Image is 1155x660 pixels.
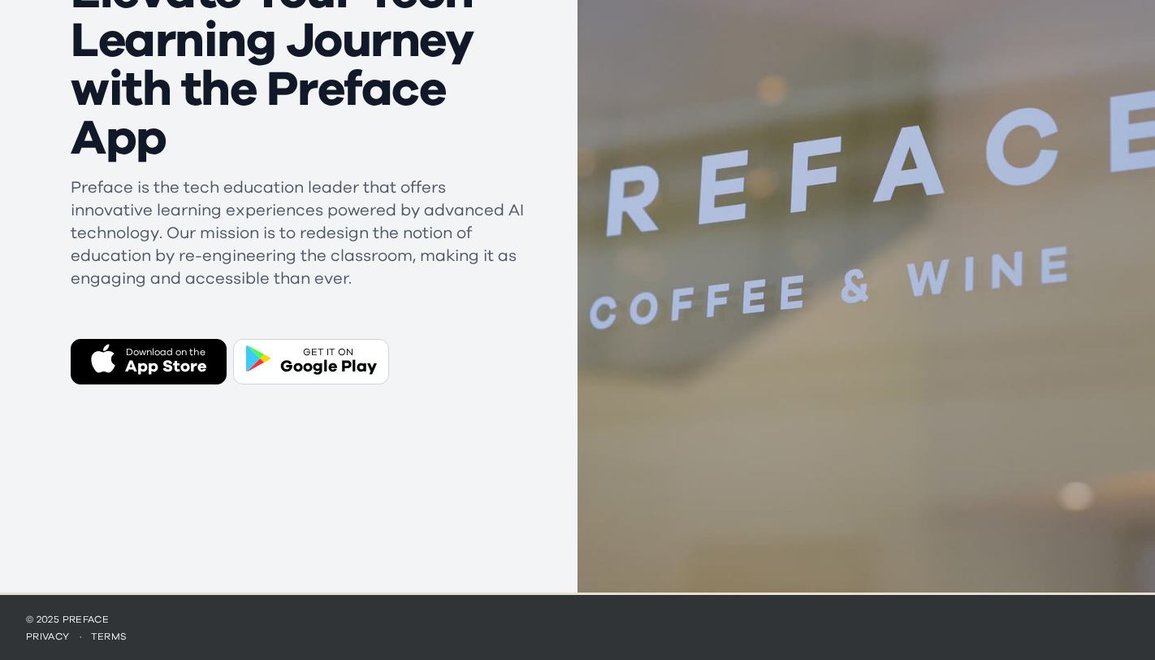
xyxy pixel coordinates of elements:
p: © 2025 Preface [26,613,1129,626]
button: GET IT ONGoogle Play [233,339,389,384]
button: Download on theApp Store [71,339,227,384]
a: privacy [26,632,70,641]
div: GET IT ON [280,345,377,358]
p: Preface is the tech education leader that offers innovative learning experiences powered by advan... [71,176,526,290]
span: · [70,632,91,641]
a: terms [91,632,128,641]
div: Download on the [125,345,206,358]
div: App Store [125,355,206,378]
div: Google Play [280,355,377,378]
